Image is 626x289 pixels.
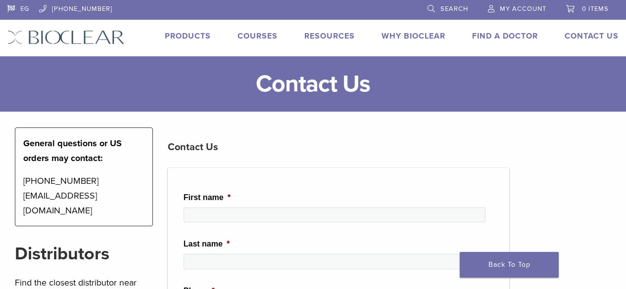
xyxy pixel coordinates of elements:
[440,5,468,13] span: Search
[15,242,153,266] h2: Distributors
[165,31,211,41] a: Products
[23,138,122,164] strong: General questions or US orders may contact:
[500,5,546,13] span: My Account
[304,31,355,41] a: Resources
[168,135,509,159] h3: Contact Us
[184,239,230,249] label: Last name
[382,31,445,41] a: Why Bioclear
[7,30,125,44] img: Bioclear
[460,252,559,278] a: Back To Top
[472,31,538,41] a: Find A Doctor
[238,31,278,41] a: Courses
[565,31,619,41] a: Contact Us
[582,5,609,13] span: 0 items
[23,173,144,218] p: [PHONE_NUMBER] [EMAIL_ADDRESS][DOMAIN_NAME]
[184,193,231,203] label: First name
